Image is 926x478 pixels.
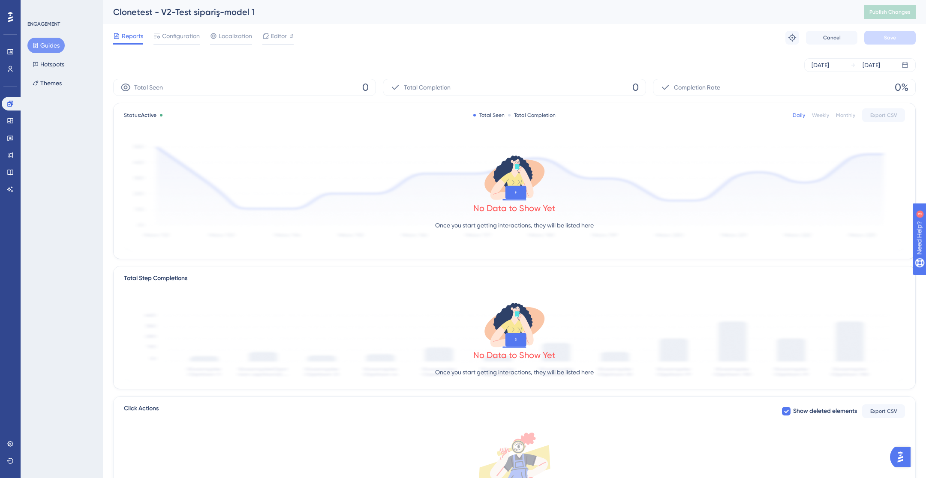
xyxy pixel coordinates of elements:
[362,81,369,94] span: 0
[823,34,841,41] span: Cancel
[674,82,720,93] span: Completion Rate
[113,6,843,18] div: Clonetest - V2-Test sipariş-model 1
[20,2,54,12] span: Need Help?
[60,4,62,11] div: 3
[890,444,916,470] iframe: UserGuiding AI Assistant Launcher
[863,60,880,70] div: [DATE]
[473,112,505,119] div: Total Seen
[862,108,905,122] button: Export CSV
[870,112,897,119] span: Export CSV
[122,31,143,41] span: Reports
[435,367,594,377] p: Once you start getting interactions, they will be listed here
[124,273,187,284] div: Total Step Completions
[141,112,156,118] span: Active
[836,112,855,119] div: Monthly
[812,60,829,70] div: [DATE]
[435,220,594,230] p: Once you start getting interactions, they will be listed here
[869,9,911,15] span: Publish Changes
[124,403,159,419] span: Click Actions
[27,75,67,91] button: Themes
[632,81,639,94] span: 0
[793,112,805,119] div: Daily
[473,202,556,214] div: No Data to Show Yet
[473,349,556,361] div: No Data to Show Yet
[219,31,252,41] span: Localization
[884,34,896,41] span: Save
[870,408,897,415] span: Export CSV
[864,5,916,19] button: Publish Changes
[508,112,556,119] div: Total Completion
[27,57,69,72] button: Hotspots
[27,38,65,53] button: Guides
[806,31,857,45] button: Cancel
[895,81,908,94] span: 0%
[404,82,451,93] span: Total Completion
[862,404,905,418] button: Export CSV
[124,112,156,119] span: Status:
[812,112,829,119] div: Weekly
[134,82,163,93] span: Total Seen
[162,31,200,41] span: Configuration
[864,31,916,45] button: Save
[271,31,287,41] span: Editor
[27,21,60,27] div: ENGAGEMENT
[793,406,857,416] span: Show deleted elements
